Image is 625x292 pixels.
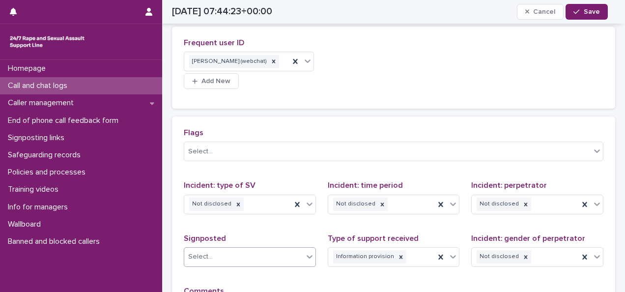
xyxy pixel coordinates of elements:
[4,133,72,143] p: Signposting links
[4,168,93,177] p: Policies and processes
[533,8,555,15] span: Cancel
[328,181,403,189] span: Incident: time period
[184,129,203,137] span: Flags
[584,8,600,15] span: Save
[4,150,88,160] p: Safeguarding records
[4,116,126,125] p: End of phone call feedback form
[4,98,82,108] p: Caller management
[4,64,54,73] p: Homepage
[333,198,377,211] div: Not disclosed
[517,4,564,20] button: Cancel
[471,234,585,242] span: Incident: gender of perpetrator
[172,6,272,17] h2: [DATE] 07:44:23+00:00
[189,55,268,68] div: [PERSON_NAME] (webchat)
[566,4,607,20] button: Save
[184,39,244,47] span: Frequent user ID
[477,198,520,211] div: Not disclosed
[188,252,213,262] div: Select...
[188,146,213,157] div: Select...
[4,220,49,229] p: Wallboard
[4,203,76,212] p: Info for managers
[184,181,256,189] span: Incident: type of SV
[184,73,239,89] button: Add New
[4,185,66,194] p: Training videos
[189,198,233,211] div: Not disclosed
[333,250,396,263] div: Information provision
[8,32,86,52] img: rhQMoQhaT3yELyF149Cw
[471,181,547,189] span: Incident: perpetrator
[477,250,520,263] div: Not disclosed
[4,81,75,90] p: Call and chat logs
[201,78,230,85] span: Add New
[4,237,108,246] p: Banned and blocked callers
[328,234,419,242] span: Type of support received
[184,234,226,242] span: Signposted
